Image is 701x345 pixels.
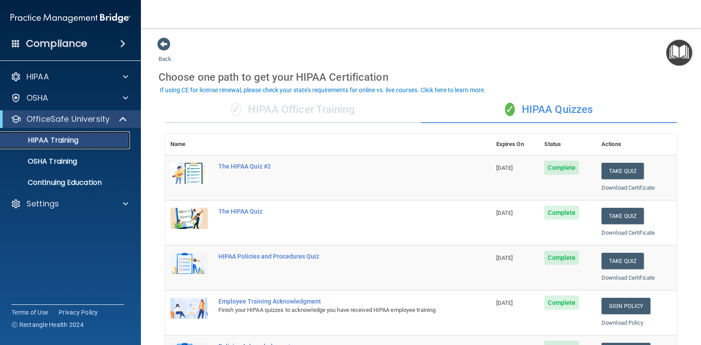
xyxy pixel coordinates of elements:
[218,208,447,215] div: The HIPAA Quiz
[26,199,59,209] p: Settings
[59,308,98,317] a: Privacy Policy
[596,134,677,155] th: Actions
[544,161,579,175] span: Complete
[159,86,487,94] button: If using CE for license renewal, please check your state's requirements for online vs. live cours...
[601,163,644,179] button: Take Quiz
[491,134,539,155] th: Expires On
[544,206,579,220] span: Complete
[601,208,644,224] button: Take Quiz
[601,319,644,326] a: Download Policy
[421,97,677,123] div: HIPAA Quizzes
[218,305,447,315] div: Finish your HIPAA quizzes to acknowledge you have received HIPAA employee training.
[505,103,515,116] span: ✓
[11,308,48,317] a: Terms of Use
[218,163,447,170] div: The HIPAA Quiz #2
[159,45,171,62] a: Back
[496,165,513,171] span: [DATE]
[6,157,77,166] p: OSHA Training
[6,178,126,187] p: Continuing Education
[160,87,486,93] div: If using CE for license renewal, please check your state's requirements for online vs. live cours...
[11,9,130,27] img: PMB logo
[26,114,110,124] p: OfficeSafe University
[11,114,128,124] a: OfficeSafe University
[496,300,513,306] span: [DATE]
[549,282,690,318] iframe: Drift Widget Chat Controller
[159,64,683,90] div: Choose one path to get your HIPAA Certification
[218,298,447,305] div: Employee Training Acknowledgment
[26,71,49,82] p: HIPAA
[544,296,579,310] span: Complete
[496,210,513,216] span: [DATE]
[11,320,84,329] span: Ⓒ Rectangle Health 2024
[218,253,447,260] div: HIPAA Policies and Procedures Quiz
[165,134,213,155] th: Name
[601,184,655,191] a: Download Certificate
[544,251,579,265] span: Complete
[11,199,128,209] a: Settings
[231,103,241,116] span: ✓
[11,71,128,82] a: HIPAA
[539,134,596,155] th: Status
[165,97,421,123] div: HIPAA Officer Training
[601,274,655,281] a: Download Certificate
[496,255,513,261] span: [DATE]
[6,136,78,145] p: HIPAA Training
[601,229,655,236] a: Download Certificate
[26,93,48,103] p: OSHA
[26,37,87,50] h4: Compliance
[666,40,692,66] button: Open Resource Center
[601,253,644,269] button: Take Quiz
[11,93,128,103] a: OSHA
